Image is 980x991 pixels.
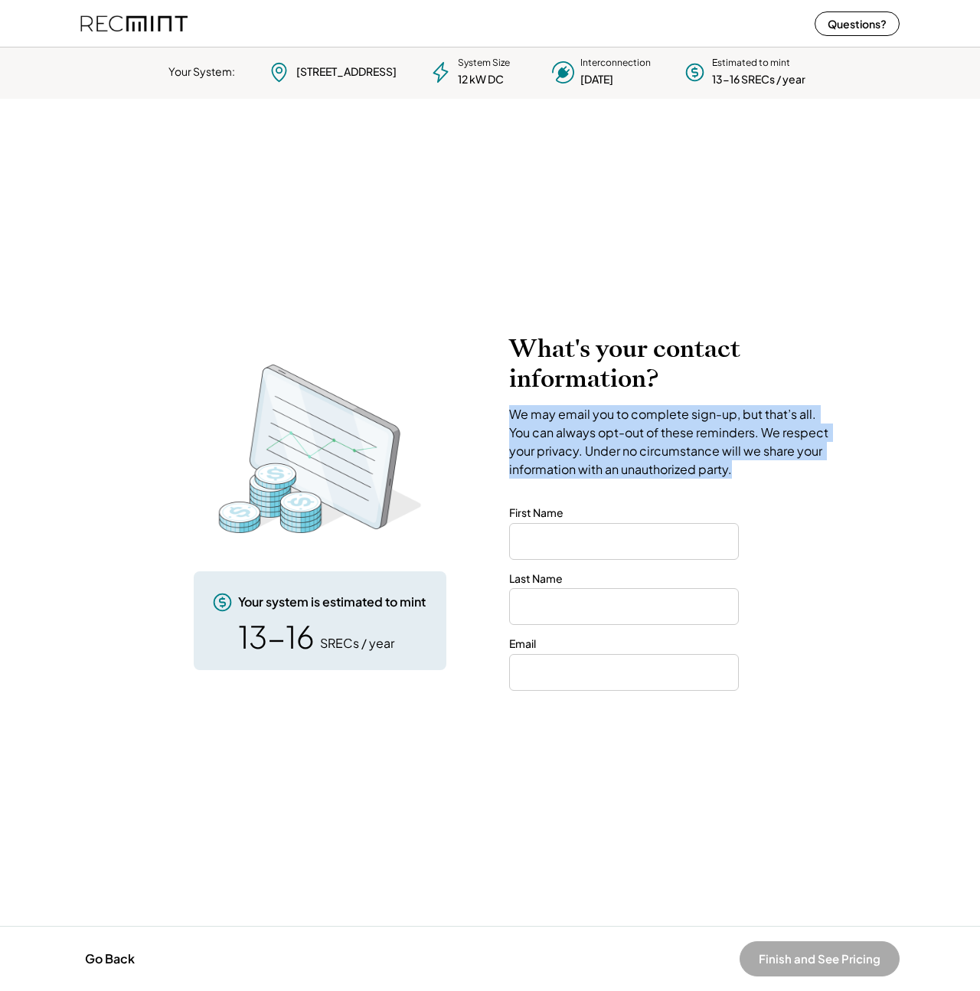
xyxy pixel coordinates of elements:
div: Your system is estimated to mint [238,594,426,610]
div: 13-16 SRECs / year [712,72,805,87]
div: First Name [509,505,563,521]
div: [DATE] [580,72,613,87]
div: Interconnection [580,57,651,70]
div: Last Name [509,571,563,587]
button: Go Back [80,942,139,976]
button: Questions? [815,11,900,36]
img: RecMintArtboard%203%20copy%204.png [198,357,443,541]
button: Finish and See Pricing [740,941,900,976]
h2: What's your contact information? [509,334,835,394]
div: SRECs / year [320,635,394,652]
div: 13-16 [238,621,315,652]
div: Email [509,636,536,652]
div: 12 kW DC [458,72,504,87]
img: recmint-logotype%403x%20%281%29.jpeg [80,3,188,44]
div: Estimated to mint [712,57,790,70]
div: Your System: [168,64,235,80]
div: [STREET_ADDRESS] [296,64,397,80]
div: We may email you to complete sign-up, but that’s all. You can always opt-out of these reminders. ... [509,405,835,479]
div: System Size [458,57,510,70]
